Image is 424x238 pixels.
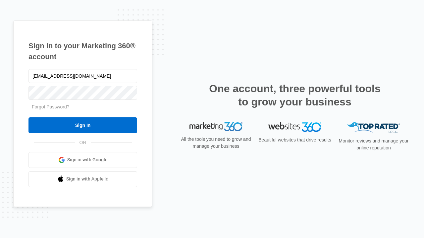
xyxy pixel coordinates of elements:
[28,171,137,187] a: Sign in with Apple Id
[347,122,400,133] img: Top Rated Local
[337,138,411,151] p: Monitor reviews and manage your online reputation
[67,156,108,163] span: Sign in with Google
[189,122,242,132] img: Marketing 360
[28,69,137,83] input: Email
[28,152,137,168] a: Sign in with Google
[66,176,109,182] span: Sign in with Apple Id
[32,104,70,109] a: Forgot Password?
[28,117,137,133] input: Sign In
[75,139,91,146] span: OR
[207,82,383,108] h2: One account, three powerful tools to grow your business
[258,137,332,143] p: Beautiful websites that drive results
[268,122,321,132] img: Websites 360
[28,40,137,62] h1: Sign in to your Marketing 360® account
[179,136,253,150] p: All the tools you need to grow and manage your business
